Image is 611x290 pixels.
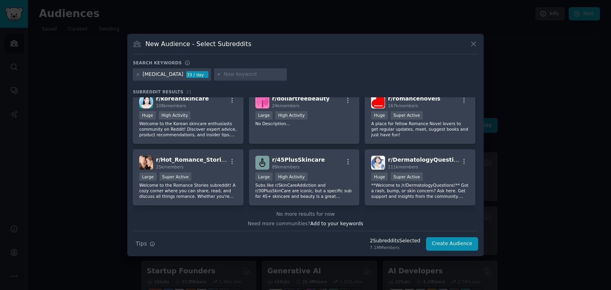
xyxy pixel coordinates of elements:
div: High Activity [275,111,307,120]
div: Super Active [160,172,192,181]
h3: Search keywords [133,60,182,66]
span: 15k members [156,164,183,169]
span: 21 [186,89,192,94]
div: Huge [371,172,388,181]
div: Huge [139,111,156,120]
div: High Activity [275,172,307,181]
img: 45PlusSkincare [255,156,269,170]
div: 33 / day [186,71,208,78]
span: 89k members [272,164,300,169]
p: A place for fellow Romance Novel lovers to get regular updates, meet, suggest books and just have... [371,121,469,137]
div: Huge [371,111,388,120]
img: DermatologyQuestions [371,156,385,170]
span: r/ romancenovels [388,95,440,102]
div: Super Active [391,111,423,120]
span: r/ koreanskincare [156,95,209,102]
div: No more results for now [133,211,478,218]
span: 167k members [388,103,418,108]
div: Need more communities? [133,218,478,228]
div: 2 Subreddit s Selected [370,238,420,245]
div: High Activity [159,111,191,120]
span: r/ dollartreebeauty [272,95,330,102]
p: Welcome to the Korean skincare enthusiasts community on Reddit! Discover expert advice, product r... [139,121,237,137]
input: New Keyword [224,71,284,78]
span: r/ DermatologyQuestions [388,157,465,163]
img: dollartreebeauty [255,95,269,108]
span: r/ 45PlusSkincare [272,157,325,163]
h3: New Audience - Select Subreddits [146,40,251,48]
div: Large [255,111,273,120]
span: Subreddit Results [133,89,183,95]
p: **Welcome to /r/DermatologyQuestions!** Got a rash, bump, or skin concern? Ask here. Get support ... [371,182,469,199]
span: 111k members [388,164,418,169]
div: Super Active [391,172,423,181]
button: Tips [133,237,158,251]
span: 108k members [156,103,186,108]
button: Create Audience [426,237,479,251]
img: romancenovels [371,95,385,108]
div: 7.1M Members [370,245,420,250]
p: Subs like r/SkinCareAddiction and r/30PlusSkinCare are iconic, but a specific sub for 45+ skincar... [255,182,353,199]
span: Add to your keywords [310,221,363,226]
div: [MEDICAL_DATA] [143,71,183,78]
span: r/ Hot_Romance_Stories [156,157,228,163]
div: Large [139,172,157,181]
p: Welcome to the Romance Stories subreddit! A cozy corner where you can share, read, and discuss al... [139,182,237,199]
span: 24k members [272,103,300,108]
img: koreanskincare [139,95,153,108]
span: Tips [136,240,147,248]
div: Large [255,172,273,181]
p: No Description... [255,121,353,126]
img: Hot_Romance_Stories [139,156,153,170]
